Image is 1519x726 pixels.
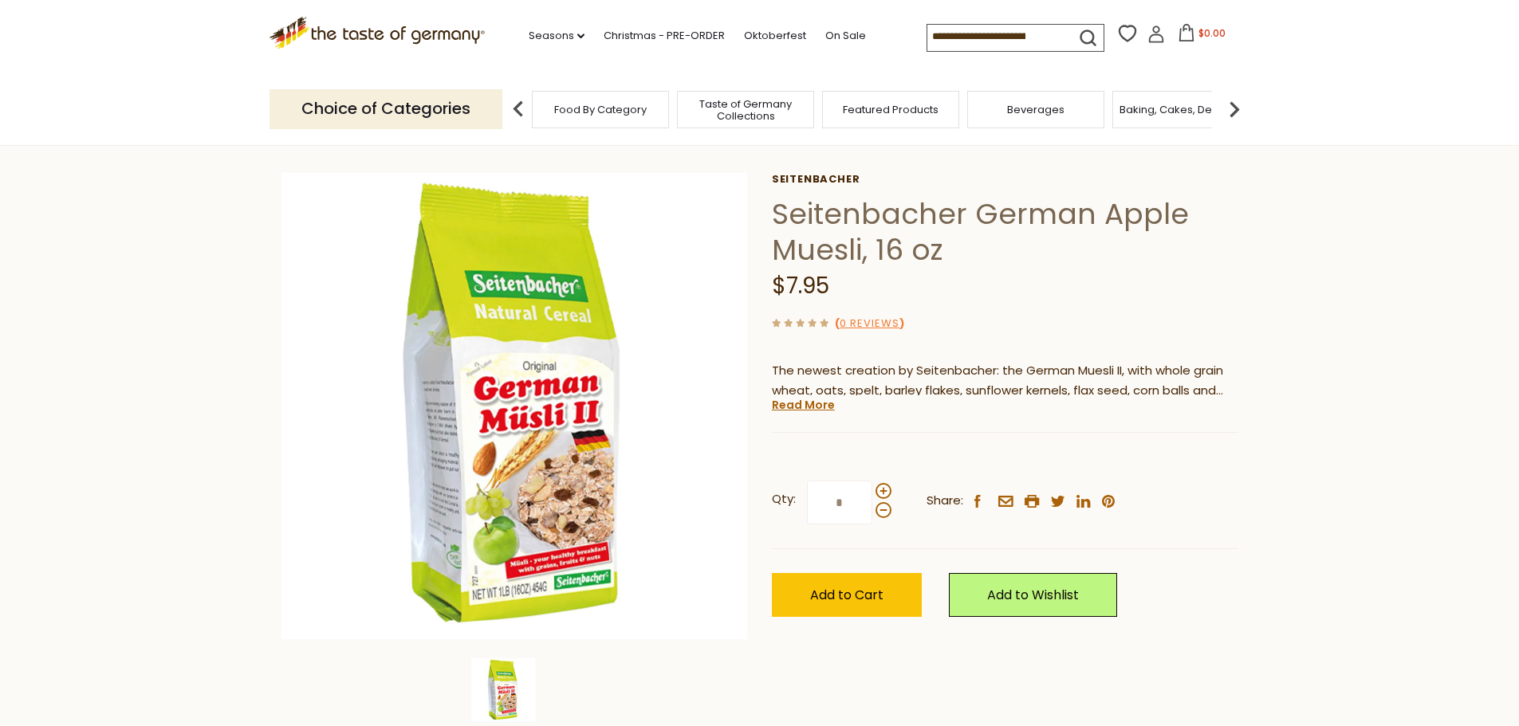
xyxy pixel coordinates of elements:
a: Add to Wishlist [949,573,1117,617]
h1: Seitenbacher German Apple Muesli, 16 oz [772,196,1238,268]
input: Qty: [807,481,872,524]
span: $0.00 [1198,26,1226,40]
a: Featured Products [843,104,939,116]
p: Choice of Categories [270,89,502,128]
span: Add to Cart [810,586,883,604]
a: 0 Reviews [840,316,899,332]
img: next arrow [1218,93,1250,125]
a: Read More [772,397,835,413]
a: Christmas - PRE-ORDER [604,27,725,45]
img: Seitenbacher German Muesli II Apples & Almonds [471,658,535,722]
a: Seasons [529,27,584,45]
a: Food By Category [554,104,647,116]
a: Baking, Cakes, Desserts [1120,104,1243,116]
img: previous arrow [502,93,534,125]
p: The newest creation by Seitenbacher: the German Muesli II, with whole grain wheat, oats, spelt, b... [772,361,1238,401]
a: Seitenbacher [772,173,1238,186]
span: $7.95 [772,270,829,301]
span: Share: [927,491,963,511]
a: Beverages [1007,104,1064,116]
span: ( ) [835,316,904,331]
button: $0.00 [1168,24,1236,48]
a: Oktoberfest [744,27,806,45]
a: Taste of Germany Collections [682,98,809,122]
img: Seitenbacher German Muesli II Apples & Almonds [281,173,748,639]
a: On Sale [825,27,866,45]
button: Add to Cart [772,573,922,617]
strong: Qty: [772,489,796,509]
